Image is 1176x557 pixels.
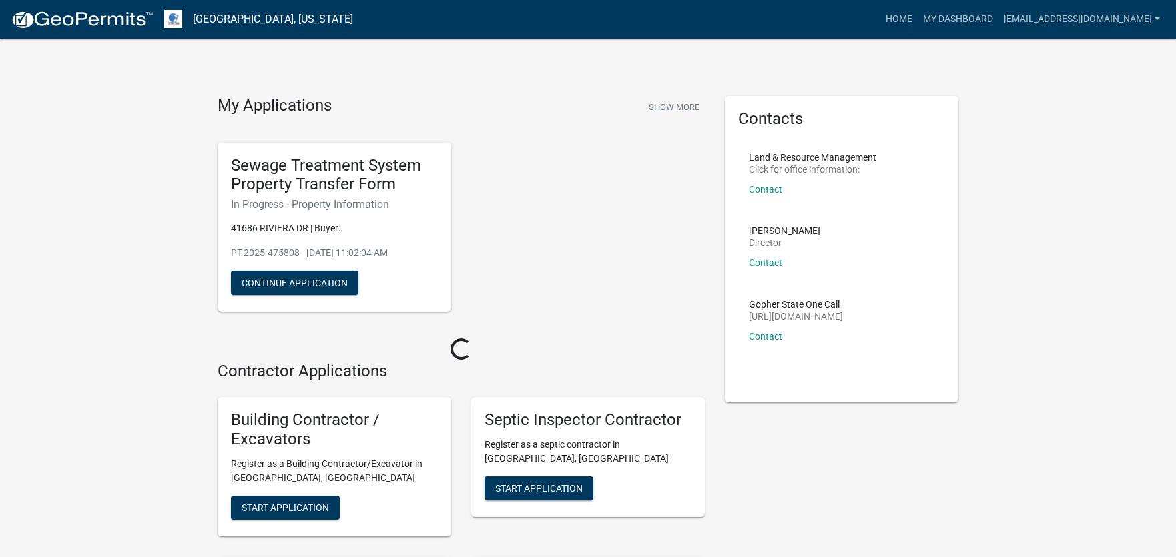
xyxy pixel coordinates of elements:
p: [URL][DOMAIN_NAME] [749,312,843,321]
h4: Contractor Applications [218,362,705,381]
a: [GEOGRAPHIC_DATA], [US_STATE] [193,8,353,31]
button: Continue Application [231,271,358,295]
a: Contact [749,184,782,195]
button: Show More [643,96,705,118]
p: Register as a Building Contractor/Excavator in [GEOGRAPHIC_DATA], [GEOGRAPHIC_DATA] [231,457,438,485]
p: [PERSON_NAME] [749,226,820,235]
p: PT-2025-475808 - [DATE] 11:02:04 AM [231,246,438,260]
a: Contact [749,331,782,342]
img: Otter Tail County, Minnesota [164,10,182,28]
h4: My Applications [218,96,332,116]
p: Click for office information: [749,165,876,174]
span: Start Application [242,502,329,512]
span: Start Application [495,482,583,493]
h5: Building Contractor / Excavators [231,410,438,449]
h6: In Progress - Property Information [231,198,438,211]
p: Director [749,238,820,247]
button: Start Application [231,496,340,520]
a: Contact [749,257,782,268]
button: Start Application [485,476,593,500]
a: [EMAIL_ADDRESS][DOMAIN_NAME] [998,7,1165,32]
p: Register as a septic contractor in [GEOGRAPHIC_DATA], [GEOGRAPHIC_DATA] [485,438,691,466]
h5: Septic Inspector Contractor [485,410,691,430]
a: My Dashboard [918,7,998,32]
h5: Sewage Treatment System Property Transfer Form [231,156,438,195]
a: Home [880,7,918,32]
p: Land & Resource Management [749,153,876,162]
h5: Contacts [738,109,945,129]
p: 41686 RIVIERA DR | Buyer: [231,221,438,235]
p: Gopher State One Call [749,300,843,309]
